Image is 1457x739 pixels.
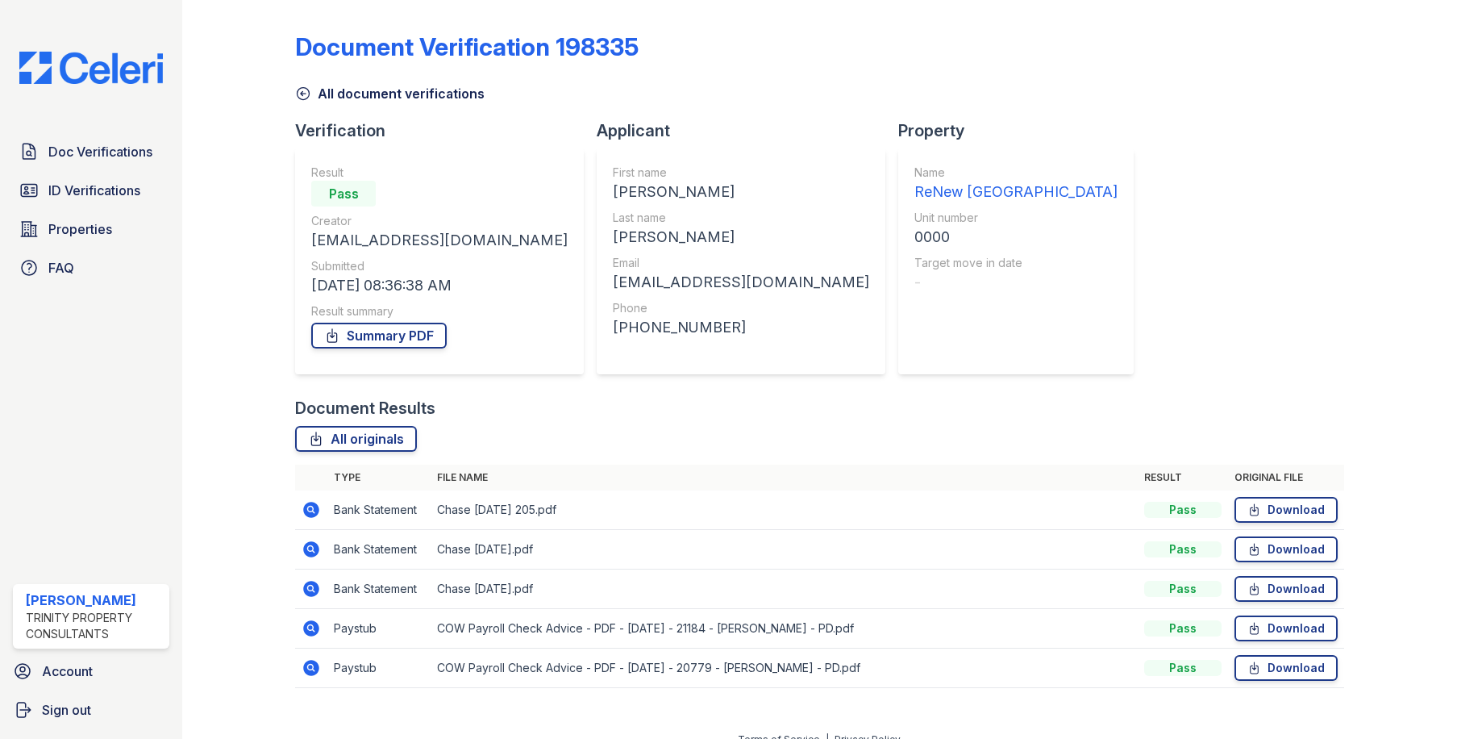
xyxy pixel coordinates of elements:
a: ID Verifications [13,174,169,207]
a: All document verifications [295,84,485,103]
th: Result [1138,465,1228,491]
a: Doc Verifications [13,136,169,168]
a: Account [6,655,176,687]
div: Pass [1144,502,1222,518]
td: Chase [DATE].pdf [431,570,1137,609]
td: COW Payroll Check Advice - PDF - [DATE] - 20779 - [PERSON_NAME] - PD.pdf [431,649,1137,688]
a: Download [1234,616,1338,641]
a: Download [1234,497,1338,523]
td: Bank Statement [327,491,431,530]
span: Properties [48,219,112,239]
th: Type [327,465,431,491]
td: Chase [DATE].pdf [431,530,1137,570]
span: FAQ [48,258,74,278]
div: Email [613,255,869,271]
a: FAQ [13,252,169,284]
a: All originals [295,426,417,452]
div: [PERSON_NAME] [613,226,869,248]
div: [DATE] 08:36:38 AM [311,274,568,297]
div: Submitted [311,258,568,274]
div: [PERSON_NAME] [26,591,163,610]
div: Result summary [311,303,568,319]
div: Pass [311,181,376,207]
div: First name [613,165,869,181]
div: Target move in date [914,255,1118,271]
td: Bank Statement [327,570,431,609]
span: Doc Verifications [48,142,152,161]
span: Sign out [42,700,91,720]
div: ReNew [GEOGRAPHIC_DATA] [914,181,1118,203]
div: Pass [1144,541,1222,557]
div: Property [898,119,1147,142]
span: ID Verifications [48,181,140,200]
div: Pass [1144,620,1222,637]
th: File name [431,465,1137,491]
div: Creator [311,213,568,229]
a: Download [1234,576,1338,602]
img: CE_Logo_Blue-a8612792a0a2168367f1c8372b55b34899dd931a85d93a1a3d3e32e68fde9ad4.png [6,52,176,84]
div: Pass [1144,660,1222,676]
td: COW Payroll Check Advice - PDF - [DATE] - 21184 - [PERSON_NAME] - PD.pdf [431,609,1137,649]
a: Summary PDF [311,323,447,349]
div: - [914,271,1118,294]
td: Chase [DATE] 205.pdf [431,491,1137,530]
div: 0000 [914,226,1118,248]
div: [PHONE_NUMBER] [613,316,869,339]
a: Sign out [6,694,176,726]
div: Phone [613,300,869,316]
div: Document Verification 198335 [295,32,639,61]
td: Paystub [327,649,431,688]
div: Name [914,165,1118,181]
a: Name ReNew [GEOGRAPHIC_DATA] [914,165,1118,203]
div: [PERSON_NAME] [613,181,869,203]
div: Applicant [597,119,898,142]
div: Trinity Property Consultants [26,610,163,642]
td: Bank Statement [327,530,431,570]
div: Result [311,165,568,181]
a: Properties [13,213,169,245]
a: Download [1234,537,1338,562]
div: Unit number [914,210,1118,226]
div: Verification [295,119,597,142]
th: Original file [1228,465,1344,491]
td: Paystub [327,609,431,649]
div: Document Results [295,397,435,420]
a: Download [1234,655,1338,681]
div: [EMAIL_ADDRESS][DOMAIN_NAME] [311,229,568,252]
div: [EMAIL_ADDRESS][DOMAIN_NAME] [613,271,869,294]
div: Last name [613,210,869,226]
div: Pass [1144,581,1222,597]
span: Account [42,662,93,681]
